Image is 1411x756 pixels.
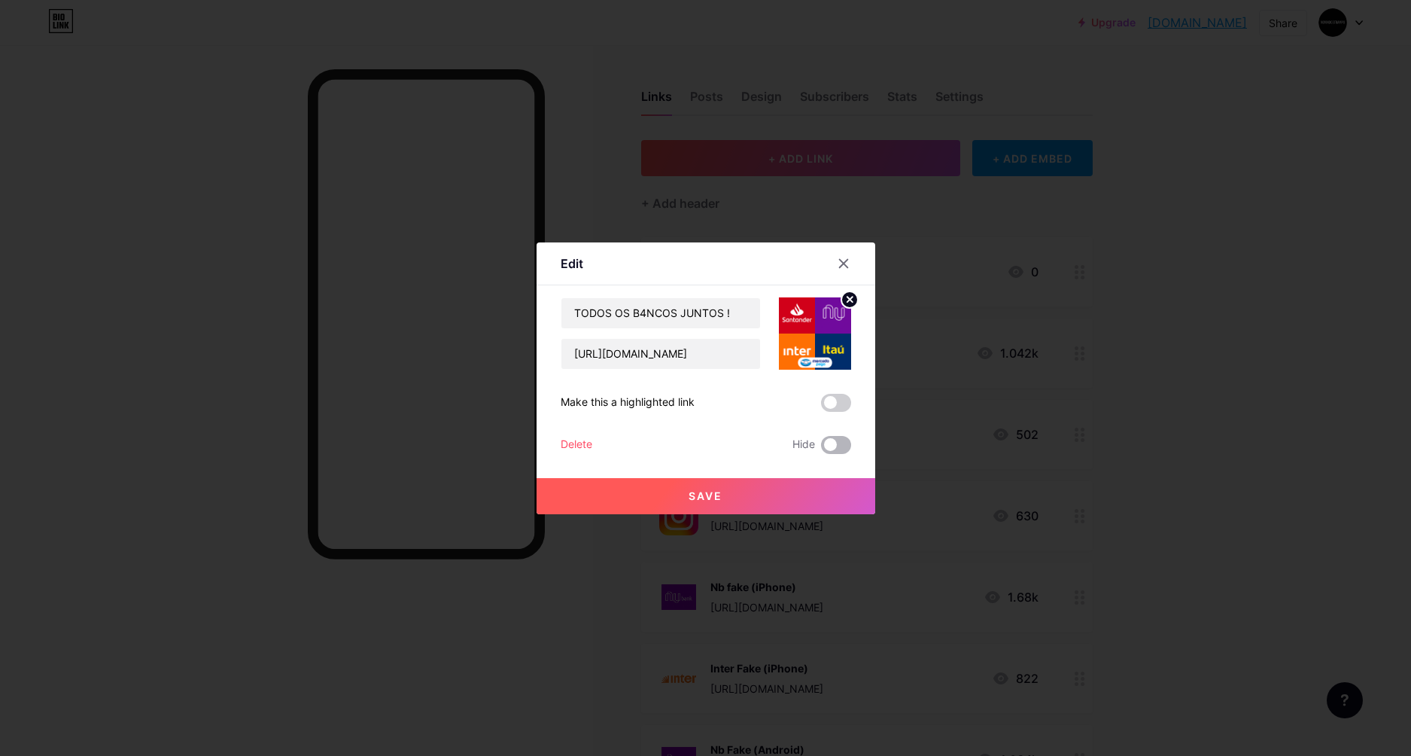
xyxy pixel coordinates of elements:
[561,394,695,412] div: Make this a highlighted link
[792,436,815,454] span: Hide
[779,297,851,370] img: link_thumbnail
[561,255,583,273] div: Edit
[689,489,722,502] span: Save
[561,339,760,369] input: URL
[561,298,760,328] input: Title
[561,436,592,454] div: Delete
[537,478,875,514] button: Save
